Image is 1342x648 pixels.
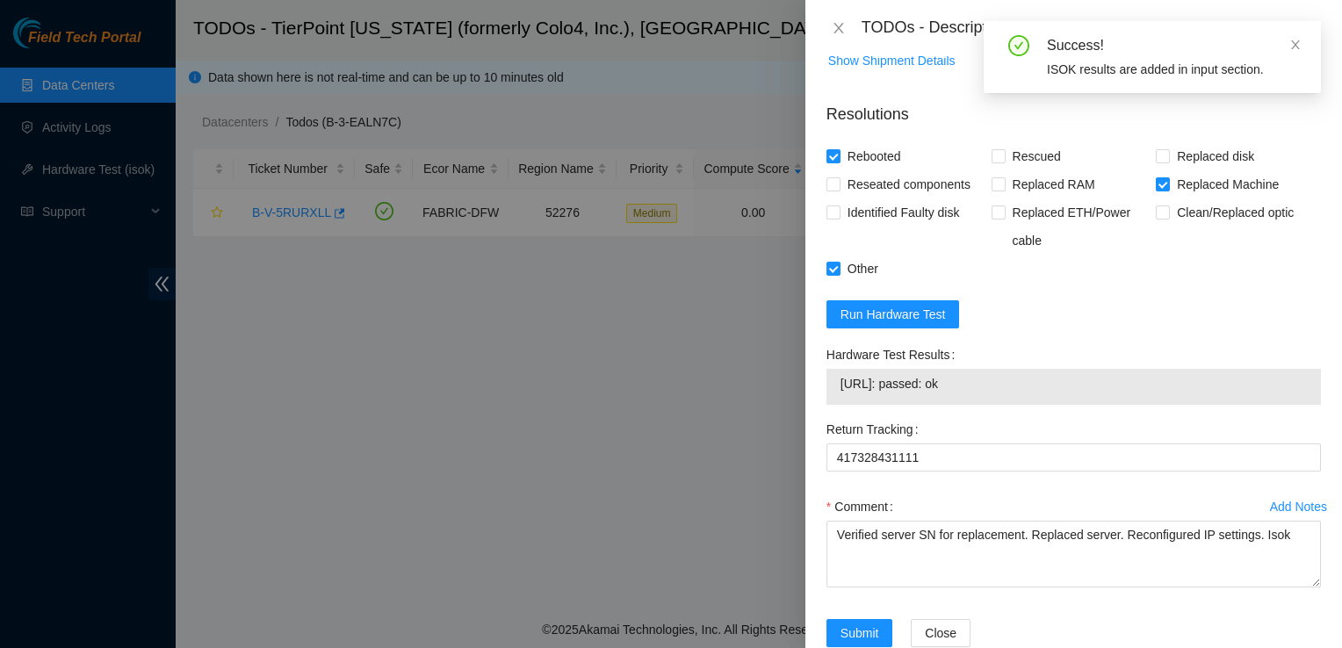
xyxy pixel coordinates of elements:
[1047,60,1300,79] div: ISOK results are added in input section.
[862,14,1321,42] div: TODOs - Description - B-V-5RURXLL
[826,521,1321,587] textarea: Comment
[1008,35,1029,56] span: check-circle
[827,47,956,75] button: Show Shipment Details
[1170,198,1301,227] span: Clean/Replaced optic
[1170,142,1261,170] span: Replaced disk
[832,21,846,35] span: close
[826,415,926,443] label: Return Tracking
[841,198,967,227] span: Identified Faulty disk
[826,619,893,647] button: Submit
[841,142,908,170] span: Rebooted
[1006,170,1102,198] span: Replaced RAM
[1006,198,1157,255] span: Replaced ETH/Power cable
[826,300,960,328] button: Run Hardware Test
[826,443,1321,472] input: Return Tracking
[1047,35,1300,56] div: Success!
[828,51,956,70] span: Show Shipment Details
[911,619,970,647] button: Close
[826,20,851,37] button: Close
[826,89,1321,126] p: Resolutions
[841,255,885,283] span: Other
[1006,142,1068,170] span: Rescued
[826,493,900,521] label: Comment
[826,341,962,369] label: Hardware Test Results
[841,170,978,198] span: Reseated components
[925,623,956,643] span: Close
[841,305,946,324] span: Run Hardware Test
[841,374,1307,393] span: [URL]: passed: ok
[841,623,879,643] span: Submit
[1170,170,1286,198] span: Replaced Machine
[1270,500,1327,513] div: Add Notes
[1269,493,1328,521] button: Add Notes
[1289,39,1302,51] span: close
